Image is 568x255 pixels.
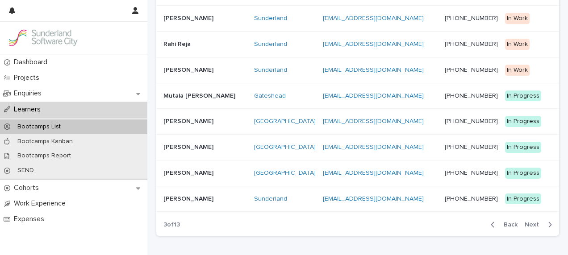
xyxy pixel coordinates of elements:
a: [EMAIL_ADDRESS][DOMAIN_NAME] [323,170,424,176]
a: [GEOGRAPHIC_DATA] [254,169,316,177]
a: [PHONE_NUMBER] [445,118,498,124]
p: [PERSON_NAME] [163,116,215,125]
p: [PERSON_NAME] [163,168,215,177]
a: [EMAIL_ADDRESS][DOMAIN_NAME] [323,15,424,21]
div: In Work [505,65,530,76]
tr: Mutala [PERSON_NAME]Mutala [PERSON_NAME] Gateshead [EMAIL_ADDRESS][DOMAIN_NAME] [PHONE_NUMBER] In... [156,83,559,109]
button: Back [484,221,521,229]
a: [PHONE_NUMBER] [445,67,498,73]
p: Rahi Reja [163,39,192,48]
p: Mutala [PERSON_NAME] [163,90,237,100]
img: GVzBcg19RCOYju8xzymn [7,29,79,47]
div: In Work [505,13,530,24]
tr: Rahi RejaRahi Reja Sunderland [EMAIL_ADDRESS][DOMAIN_NAME] [PHONE_NUMBER] In Work [156,31,559,57]
div: In Progress [505,168,541,179]
p: Projects [10,74,46,82]
a: [PHONE_NUMBER] [445,93,498,99]
button: Next [521,221,559,229]
p: Bootcamps List [10,123,68,131]
a: Sunderland [254,15,287,22]
tr: [PERSON_NAME][PERSON_NAME] [GEOGRAPHIC_DATA] [EMAIL_ADDRESS][DOMAIN_NAME] [PHONE_NUMBER] In Progress [156,135,559,160]
div: In Progress [505,90,541,102]
a: Sunderland [254,66,287,74]
a: [EMAIL_ADDRESS][DOMAIN_NAME] [323,41,424,47]
div: In Progress [505,142,541,153]
p: [PERSON_NAME] [163,193,215,203]
a: [GEOGRAPHIC_DATA] [254,118,316,125]
span: Next [525,222,544,228]
a: [GEOGRAPHIC_DATA] [254,144,316,151]
p: 3 of 13 [156,214,187,236]
a: [PHONE_NUMBER] [445,170,498,176]
p: Expenses [10,215,51,223]
a: Sunderland [254,195,287,203]
a: [EMAIL_ADDRESS][DOMAIN_NAME] [323,118,424,124]
a: [PHONE_NUMBER] [445,196,498,202]
p: [PERSON_NAME] [163,142,215,151]
p: Enquiries [10,89,49,98]
a: Sunderland [254,41,287,48]
div: In Progress [505,116,541,127]
p: Cohorts [10,184,46,192]
p: [PERSON_NAME] [163,13,215,22]
a: [EMAIL_ADDRESS][DOMAIN_NAME] [323,196,424,202]
tr: [PERSON_NAME][PERSON_NAME] [GEOGRAPHIC_DATA] [EMAIL_ADDRESS][DOMAIN_NAME] [PHONE_NUMBER] In Progress [156,160,559,186]
p: SEND [10,167,41,174]
div: In Work [505,39,530,50]
p: Learners [10,105,48,114]
a: [EMAIL_ADDRESS][DOMAIN_NAME] [323,144,424,150]
tr: [PERSON_NAME][PERSON_NAME] Sunderland [EMAIL_ADDRESS][DOMAIN_NAME] [PHONE_NUMBER] In Work [156,6,559,32]
span: Back [498,222,518,228]
p: Work Experience [10,199,73,208]
a: Gateshead [254,92,286,100]
div: In Progress [505,193,541,205]
p: [PERSON_NAME] [163,65,215,74]
p: Bootcamps Report [10,152,78,160]
a: [PHONE_NUMBER] [445,41,498,47]
a: [EMAIL_ADDRESS][DOMAIN_NAME] [323,67,424,73]
a: [EMAIL_ADDRESS][DOMAIN_NAME] [323,93,424,99]
a: [PHONE_NUMBER] [445,144,498,150]
p: Bootcamps Kanban [10,138,80,145]
a: [PHONE_NUMBER] [445,15,498,21]
tr: [PERSON_NAME][PERSON_NAME] Sunderland [EMAIL_ADDRESS][DOMAIN_NAME] [PHONE_NUMBER] In Work [156,57,559,83]
tr: [PERSON_NAME][PERSON_NAME] [GEOGRAPHIC_DATA] [EMAIL_ADDRESS][DOMAIN_NAME] [PHONE_NUMBER] In Progress [156,109,559,135]
tr: [PERSON_NAME][PERSON_NAME] Sunderland [EMAIL_ADDRESS][DOMAIN_NAME] [PHONE_NUMBER] In Progress [156,186,559,212]
p: Dashboard [10,58,54,66]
